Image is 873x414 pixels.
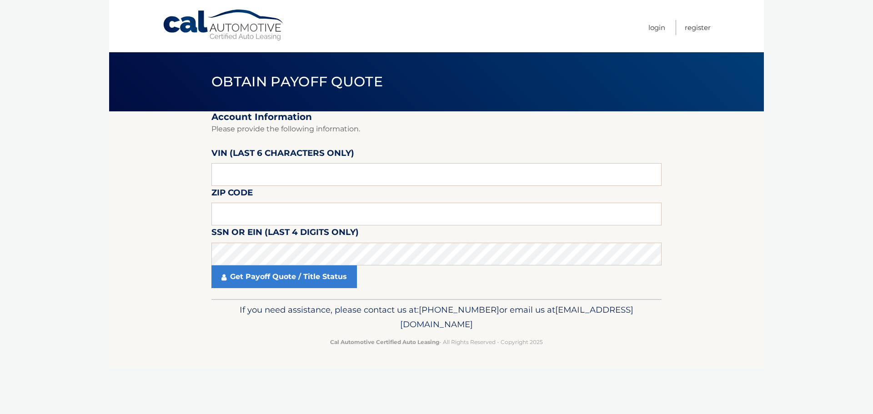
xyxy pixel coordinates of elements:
span: [PHONE_NUMBER] [419,304,499,315]
p: - All Rights Reserved - Copyright 2025 [217,337,656,347]
p: Please provide the following information. [211,123,662,135]
h2: Account Information [211,111,662,123]
a: Login [648,20,665,35]
a: Cal Automotive [162,9,285,41]
a: Register [685,20,711,35]
span: Obtain Payoff Quote [211,73,383,90]
label: Zip Code [211,186,253,203]
strong: Cal Automotive Certified Auto Leasing [330,339,439,345]
a: Get Payoff Quote / Title Status [211,265,357,288]
label: SSN or EIN (last 4 digits only) [211,225,359,242]
p: If you need assistance, please contact us at: or email us at [217,303,656,332]
label: VIN (last 6 characters only) [211,146,354,163]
